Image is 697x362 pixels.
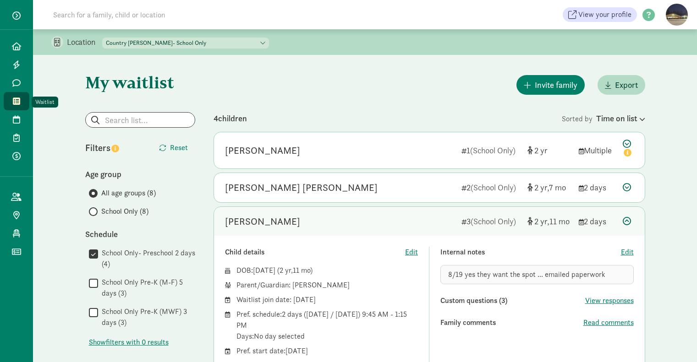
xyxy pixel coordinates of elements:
div: [object Object] [527,181,571,194]
div: Waitlist join date: [DATE] [236,294,418,305]
div: 2 days [579,215,615,227]
div: Aaliyah Ermels [225,214,300,229]
div: 4 children [214,112,562,124]
span: 2 [534,145,548,156]
span: Reset [170,142,188,153]
div: Filters [85,141,140,155]
div: Time on list [596,112,645,124]
div: Waitlist [35,97,55,107]
div: Age group [85,168,195,180]
div: Coen Christenson [225,180,378,195]
div: 1 [461,144,520,157]
span: All age groups (8) [101,188,156,199]
span: 8/19 yes they want the spot ... emailed paperwork [448,270,605,279]
button: Invite family [516,75,585,95]
button: Export [598,75,645,95]
span: 2 [534,216,549,227]
span: 2 [534,182,549,193]
div: Multiple [579,144,615,157]
label: School Only Pre-K (M-F) 5 days (3) [98,277,195,299]
div: 3 [461,215,520,227]
button: View responses [585,295,634,306]
div: Pref. start date: [DATE] [236,346,418,357]
span: 7 [549,182,566,193]
button: Edit [621,247,634,258]
button: Read comments [583,317,634,328]
span: (School Only) [471,182,516,193]
span: Export [615,79,638,91]
div: Poppy McGrath [225,143,300,158]
div: [object Object] [527,144,571,157]
span: (School Only) [470,145,516,156]
button: Showfilters with 0 results [89,337,169,348]
label: School Only- Preschool 2 days (4) [98,248,195,270]
a: View your profile [563,7,637,22]
button: Edit [405,247,418,258]
div: Family comments [440,317,583,328]
input: Search list... [86,113,195,127]
iframe: Chat Widget [651,318,697,362]
span: School Only (8) [101,206,148,217]
span: 11 [549,216,570,227]
div: 2 [461,181,520,194]
span: View your profile [578,9,631,20]
span: (School Only) [471,216,516,227]
div: Child details [225,247,406,258]
div: Pref. schedule: 2 days ([DATE] / [DATE]) 9:45 AM - 1:15 PM Days: No day selected [236,309,418,342]
h1: My waitlist [85,73,195,92]
div: [object Object] [527,215,571,227]
p: Location [67,37,102,48]
div: Parent/Guardian: [PERSON_NAME] [236,280,418,291]
div: DOB: ( ) [236,265,418,276]
div: Internal notes [440,247,621,258]
div: Schedule [85,228,195,240]
span: Show filters with 0 results [89,337,169,348]
span: 11 [293,265,310,275]
div: Custom questions (3) [440,295,585,306]
span: [DATE] [253,265,275,275]
span: Invite family [535,79,577,91]
div: Sorted by [562,112,645,124]
span: 2 [280,265,293,275]
div: 2 days [579,181,615,194]
label: School Only Pre-K (MWF) 3 days (3) [98,306,195,328]
button: Reset [152,139,195,157]
input: Search for a family, child or location [48,5,305,24]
